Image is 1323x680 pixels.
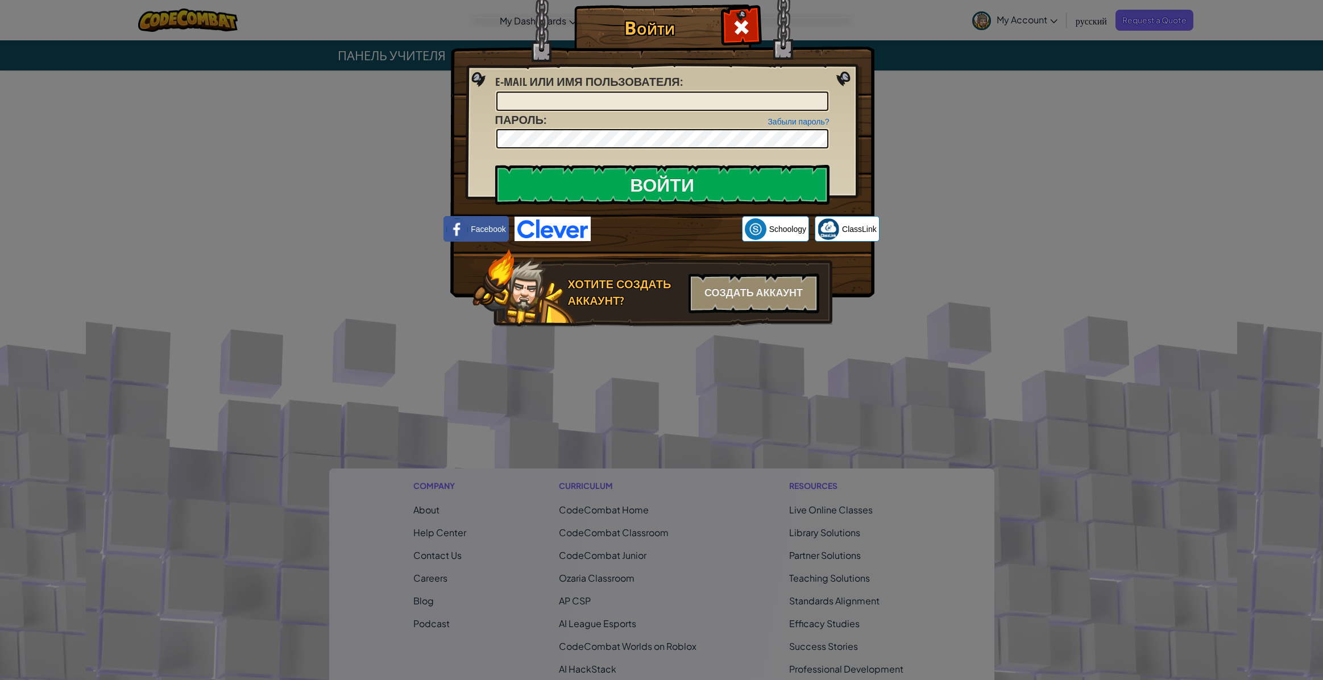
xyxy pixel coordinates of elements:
[495,112,544,127] span: Пароль
[471,223,505,235] span: Facebook
[768,117,829,126] a: Забыли пароль?
[568,276,682,309] div: Хотите создать аккаунт?
[495,112,546,128] label: :
[577,18,722,38] h1: Войти
[745,218,766,240] img: schoology.png
[689,273,819,313] div: Создать аккаунт
[495,165,830,205] input: Войти
[818,218,839,240] img: classlink-logo-small.png
[495,74,680,89] span: E-mail или имя пользователя
[842,223,877,235] span: ClassLink
[515,217,591,241] img: clever-logo-blue.png
[769,223,806,235] span: Schoology
[591,217,742,242] iframe: Кнопка "Войти с аккаунтом Google"
[446,218,468,240] img: facebook_small.png
[495,74,683,90] label: :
